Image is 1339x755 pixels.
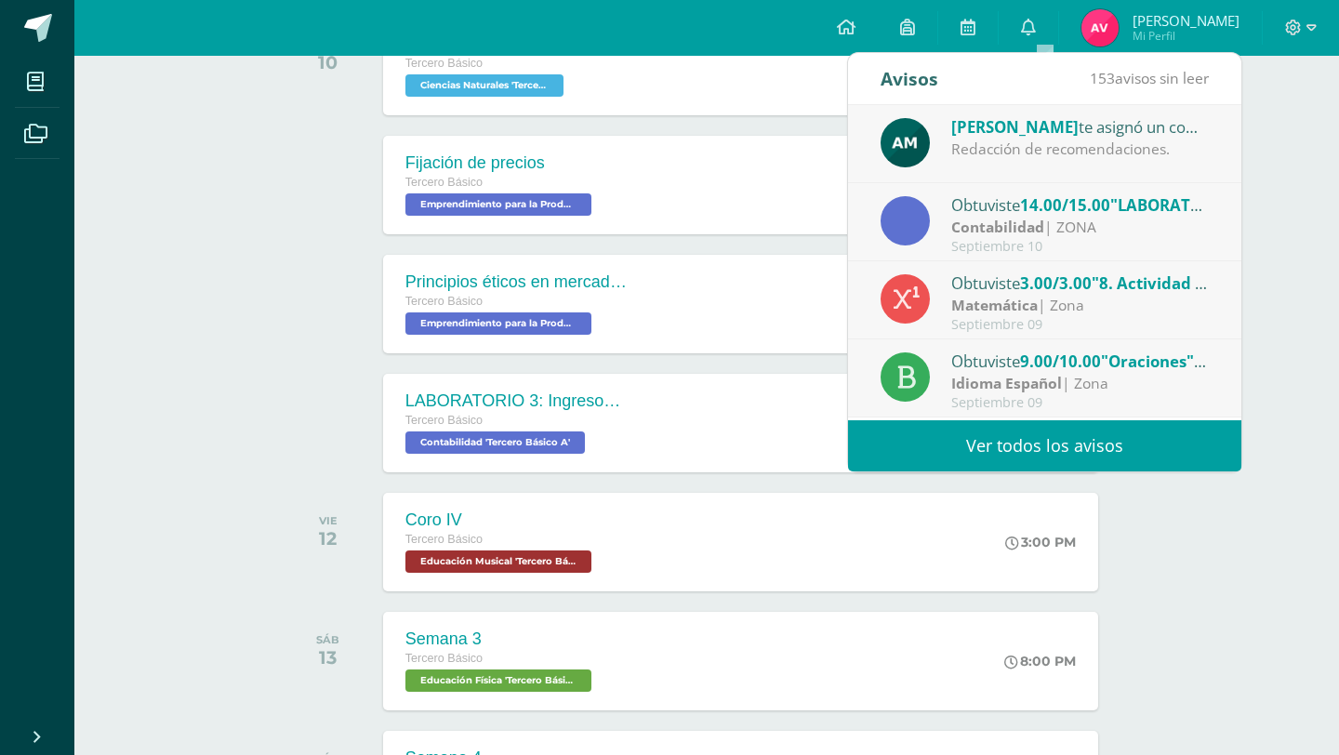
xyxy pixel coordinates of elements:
[848,420,1241,471] a: Ver todos los avisos
[951,373,1210,394] div: | Zona
[405,57,483,70] span: Tercero Básico
[405,153,596,173] div: Fijación de precios
[1133,11,1240,30] span: [PERSON_NAME]
[405,74,563,97] span: Ciencias Naturales 'Tercero Básico A'
[405,312,591,335] span: Emprendimiento para la Productividad 'Tercero Básico A'
[951,317,1210,333] div: Septiembre 09
[405,431,585,454] span: Contabilidad 'Tercero Básico A'
[1005,534,1076,550] div: 3:00 PM
[951,295,1210,316] div: | Zona
[951,139,1210,160] div: Redacción de recomendaciones.
[319,514,338,527] div: VIE
[1090,68,1115,88] span: 153
[1020,194,1110,216] span: 14.00/15.00
[405,669,591,692] span: Educación Física 'Tercero Básico A'
[405,550,591,573] span: Educación Musical 'Tercero Básico A'
[1101,351,1206,372] span: "Oraciones"
[405,391,629,411] div: LABORATORIO 3: Ingresos y deducciones laborales.
[951,239,1210,255] div: Septiembre 10
[405,510,596,530] div: Coro IV
[1081,9,1119,46] img: 1512d3cdee8466f26b5a1e2becacf24c.png
[951,271,1210,295] div: Obtuviste en
[951,395,1210,411] div: Septiembre 09
[951,349,1210,373] div: Obtuviste en
[405,629,596,649] div: Semana 3
[405,652,483,665] span: Tercero Básico
[317,51,338,73] div: 10
[405,272,629,292] div: Principios éticos en mercadotecnia y publicidad
[405,193,591,216] span: Emprendimiento para la Productividad 'Tercero Básico A'
[951,217,1044,237] strong: Contabilidad
[1133,28,1240,44] span: Mi Perfil
[951,373,1062,393] strong: Idioma Español
[951,295,1038,315] strong: Matemática
[1020,351,1101,372] span: 9.00/10.00
[1020,272,1092,294] span: 3.00/3.00
[881,118,930,167] img: 6e92675d869eb295716253c72d38e6e7.png
[881,53,938,104] div: Avisos
[405,533,483,546] span: Tercero Básico
[316,646,339,669] div: 13
[316,633,339,646] div: SÁB
[1004,653,1076,669] div: 8:00 PM
[319,527,338,550] div: 12
[405,295,483,308] span: Tercero Básico
[951,217,1210,238] div: | ZONA
[951,116,1079,138] span: [PERSON_NAME]
[405,414,483,427] span: Tercero Básico
[951,192,1210,217] div: Obtuviste en
[1090,68,1209,88] span: avisos sin leer
[951,114,1210,139] div: te asignó un comentario en 'LABORATORIO 2: Informe digital.' para 'Contabilidad'
[405,176,483,189] span: Tercero Básico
